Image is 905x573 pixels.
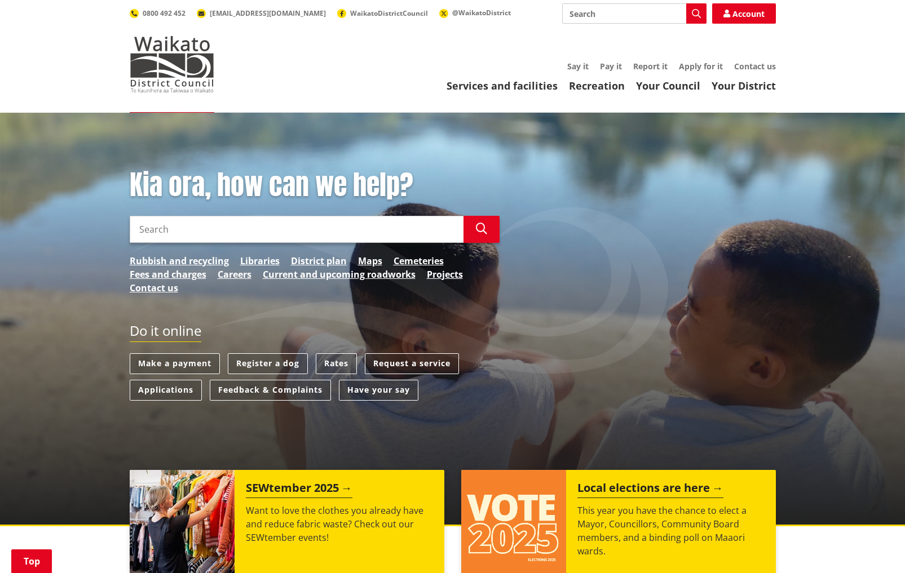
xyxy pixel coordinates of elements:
[228,353,308,374] a: Register a dog
[447,79,558,92] a: Services and facilities
[143,8,186,18] span: 0800 492 452
[350,8,428,18] span: WaikatoDistrictCouncil
[130,8,186,18] a: 0800 492 452
[130,380,202,401] a: Applications
[130,216,463,243] input: Search input
[218,268,251,281] a: Careers
[636,79,700,92] a: Your Council
[240,254,280,268] a: Libraries
[130,254,229,268] a: Rubbish and recycling
[562,3,707,24] input: Search input
[394,254,444,268] a: Cemeteries
[130,281,178,295] a: Contact us
[210,380,331,401] a: Feedback & Complaints
[567,61,589,72] a: Say it
[263,268,416,281] a: Current and upcoming roadworks
[210,8,326,18] span: [EMAIL_ADDRESS][DOMAIN_NAME]
[577,504,765,558] p: This year you have the chance to elect a Mayor, Councillors, Community Board members, and a bindi...
[316,353,357,374] a: Rates
[337,8,428,18] a: WaikatoDistrictCouncil
[358,254,382,268] a: Maps
[600,61,622,72] a: Pay it
[569,79,625,92] a: Recreation
[712,3,776,24] a: Account
[679,61,723,72] a: Apply for it
[246,481,352,498] h2: SEWtember 2025
[130,169,500,202] h1: Kia ora, how can we help?
[633,61,668,72] a: Report it
[197,8,326,18] a: [EMAIL_ADDRESS][DOMAIN_NAME]
[712,79,776,92] a: Your District
[130,323,201,343] h2: Do it online
[130,353,220,374] a: Make a payment
[246,504,433,544] p: Want to love the clothes you already have and reduce fabric waste? Check out our SEWtember events!
[439,8,511,17] a: @WaikatoDistrict
[291,254,347,268] a: District plan
[452,8,511,17] span: @WaikatoDistrict
[734,61,776,72] a: Contact us
[130,268,206,281] a: Fees and charges
[339,380,418,401] a: Have your say
[130,36,214,92] img: Waikato District Council - Te Kaunihera aa Takiwaa o Waikato
[577,481,723,498] h2: Local elections are here
[365,353,459,374] a: Request a service
[11,549,52,573] a: Top
[427,268,463,281] a: Projects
